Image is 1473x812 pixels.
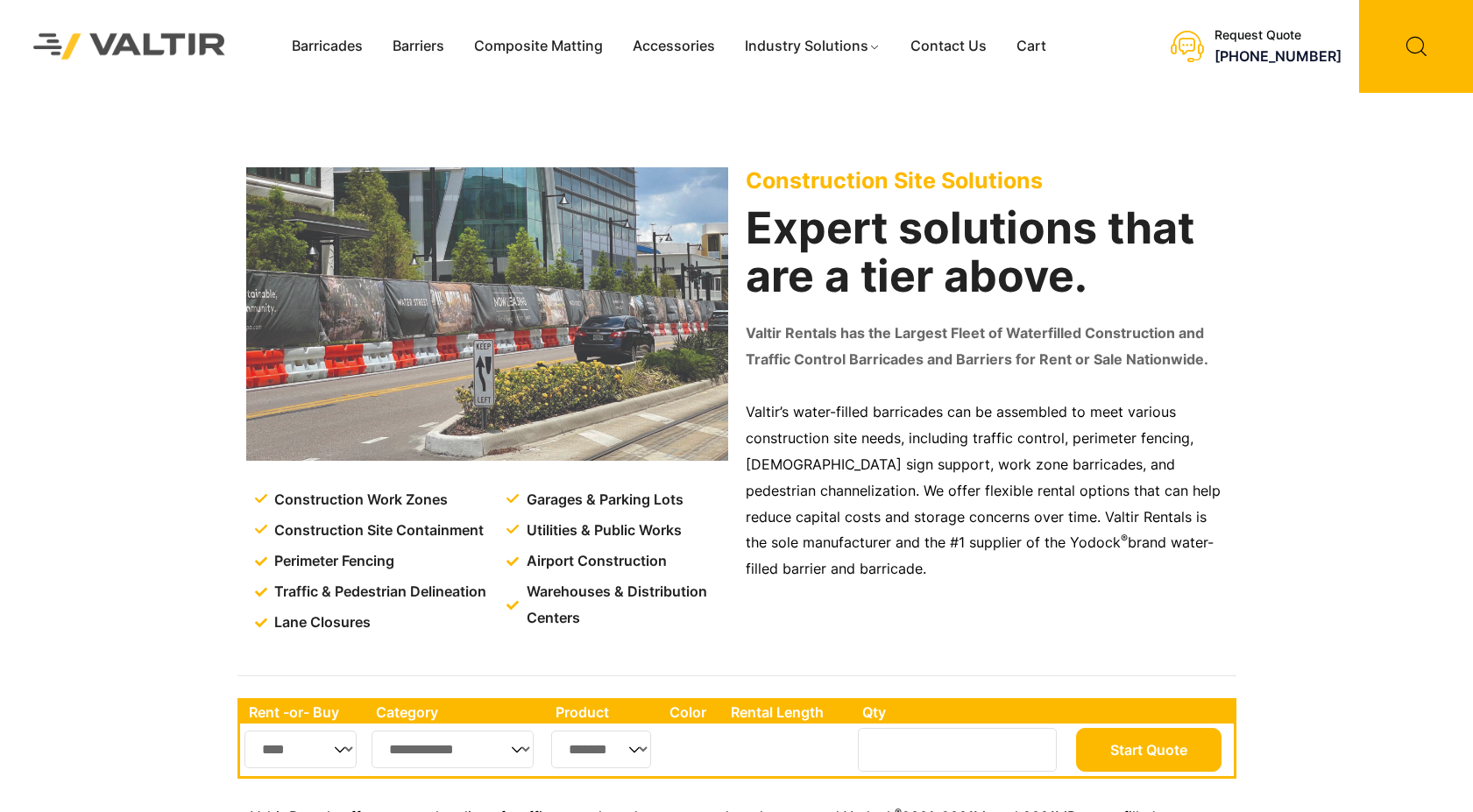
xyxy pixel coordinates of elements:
[367,701,547,724] th: Category
[1076,728,1222,772] button: Start Quote
[661,701,722,724] th: Color
[270,579,486,605] span: Traffic & Pedestrian Delineation
[522,518,682,544] span: Utilities & Public Works
[270,610,371,636] span: Lane Closures
[240,701,367,724] th: Rent -or- Buy
[746,204,1228,300] h2: Expert solutions that are a tier above.
[730,33,896,60] a: Industry Solutions
[522,487,683,513] span: Garages & Parking Lots
[722,701,853,724] th: Rental Length
[277,33,378,60] a: Barricades
[853,701,1072,724] th: Qty
[746,167,1228,194] p: Construction Site Solutions
[270,518,484,544] span: Construction Site Containment
[746,321,1228,373] p: Valtir Rentals has the Largest Fleet of Waterfilled Construction and Traffic Control Barricades a...
[378,33,459,60] a: Barriers
[746,399,1228,583] p: Valtir’s water-filled barricades can be assembled to meet various construction site needs, includ...
[522,579,732,632] span: Warehouses & Distribution Centers
[1215,47,1342,65] a: [PHONE_NUMBER]
[13,13,246,80] img: Valtir Rentals
[547,701,662,724] th: Product
[896,33,1002,60] a: Contact Us
[270,487,448,513] span: Construction Work Zones
[1215,28,1342,43] div: Request Quote
[522,548,667,575] span: Airport Construction
[618,33,730,60] a: Accessories
[270,548,394,575] span: Perimeter Fencing
[1002,33,1061,60] a: Cart
[459,33,618,60] a: Composite Matting
[1121,532,1128,545] sup: ®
